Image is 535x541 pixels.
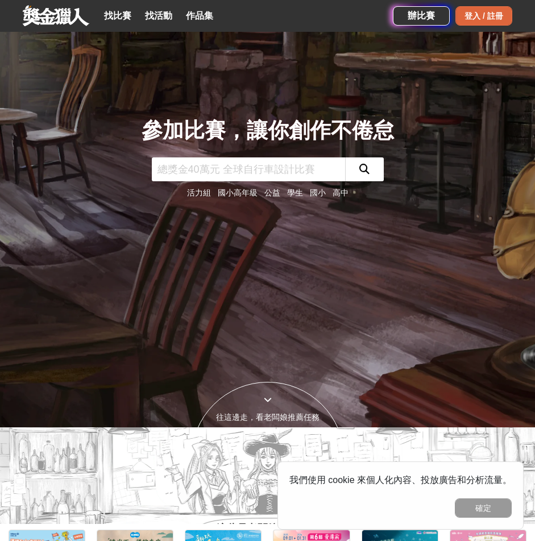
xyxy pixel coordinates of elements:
input: 總獎金40萬元 全球自行車設計比賽 [152,157,345,181]
div: 登入 / 註冊 [455,6,512,26]
a: 作品集 [181,8,218,24]
a: 找活動 [140,8,177,24]
a: 公益 [264,188,280,197]
a: 活力組 [187,188,211,197]
span: 這些是老闆娘我挑的！ [217,521,319,536]
div: 參加比賽，讓你創作不倦怠 [142,115,394,147]
a: 學生 [287,188,303,197]
a: 國小 [310,188,326,197]
div: 往這邊走，看老闆娘推薦任務 [192,411,344,423]
button: 確定 [455,498,512,518]
a: 高中 [333,188,349,197]
a: 國小高年級 [218,188,258,197]
span: 我們使用 cookie 來個人化內容、投放廣告和分析流量。 [289,475,512,485]
a: 辦比賽 [393,6,450,26]
a: 找比賽 [99,8,136,24]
